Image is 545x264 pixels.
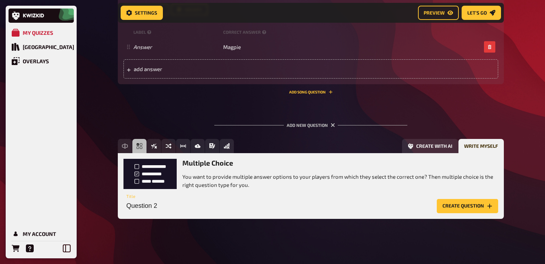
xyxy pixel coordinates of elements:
input: Title [123,199,434,213]
button: Write myself [458,139,504,153]
a: My Account [9,227,74,241]
button: Free Text Input [118,139,132,153]
span: add answer [134,66,244,72]
a: My Quizzes [9,26,74,40]
button: Create with AI [402,139,458,153]
i: Answer [133,44,152,50]
span: Let's go [467,10,487,15]
a: Overlays [9,54,74,68]
button: Prose (Long text) [205,139,219,153]
button: Add Song question [289,90,333,94]
div: Add new question [214,111,407,133]
small: correct answer [223,29,268,35]
span: Settings [135,10,157,15]
a: Orders [9,241,23,255]
div: My Quizzes [23,29,53,36]
a: Let's go [462,6,501,20]
small: label [133,29,220,35]
a: Settings [121,6,163,20]
h3: Multiple Choice [182,159,498,167]
button: True / False [147,139,161,153]
div: Overlays [23,58,49,64]
div: [GEOGRAPHIC_DATA] [23,44,74,50]
a: Help [23,241,37,255]
span: Magpie [223,44,241,50]
div: My Account [23,231,56,237]
button: Sorting Question [161,139,176,153]
p: You want to provide multiple answer options to your players from which they select the correct on... [182,173,498,189]
button: Offline Question [220,139,234,153]
button: Image Answer [191,139,205,153]
button: Create question [437,199,498,213]
button: Estimation Question [176,139,190,153]
button: Multiple Choice [132,139,147,153]
a: Preview [418,6,459,20]
a: Quiz Library [9,40,74,54]
span: Preview [424,10,445,15]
